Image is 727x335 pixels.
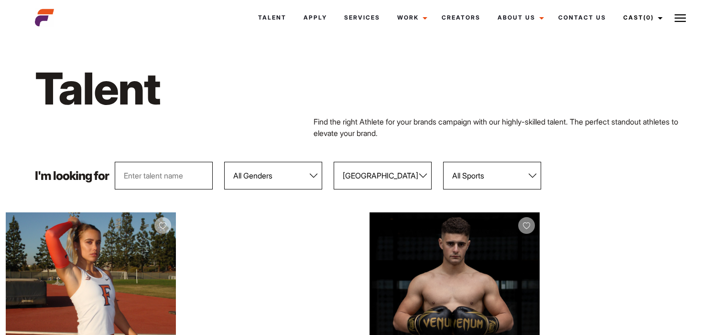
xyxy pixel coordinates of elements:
[674,12,686,24] img: Burger icon
[336,5,389,31] a: Services
[643,14,654,21] span: (0)
[550,5,615,31] a: Contact Us
[615,5,668,31] a: Cast(0)
[115,162,213,189] input: Enter talent name
[433,5,489,31] a: Creators
[389,5,433,31] a: Work
[314,116,692,139] p: Find the right Athlete for your brands campaign with our highly-skilled talent. The perfect stand...
[489,5,550,31] a: About Us
[35,8,54,27] img: cropped-aefm-brand-fav-22-square.png
[295,5,336,31] a: Apply
[250,5,295,31] a: Talent
[35,61,413,116] h1: Talent
[35,170,109,182] p: I'm looking for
